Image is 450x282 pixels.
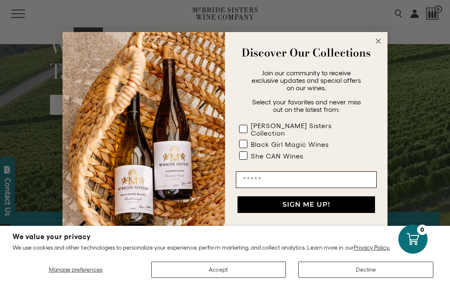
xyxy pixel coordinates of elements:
[62,32,225,250] img: 42653730-7e35-4af7-a99d-12bf478283cf.jpeg
[12,244,437,251] p: We use cookies and other technologies to personalize your experience, perform marketing, and coll...
[354,244,390,251] a: Privacy Policy.
[373,36,383,46] button: Close dialog
[237,196,375,213] button: SIGN ME UP!
[298,262,433,278] button: Decline
[252,69,361,92] span: Join our community to receive exclusive updates and special offers on our wines.
[251,152,303,160] div: She CAN Wines
[12,233,437,240] h2: We value your privacy
[12,262,139,278] button: Manage preferences
[251,141,329,148] div: Black Girl Magic Wines
[252,98,361,113] span: Select your favorites and never miss out on the latest from:
[236,171,377,188] input: Email
[242,45,371,61] strong: Discover Our Collections
[417,225,427,235] div: 0
[236,221,377,238] button: NO, THANKS
[151,262,286,278] button: Accept
[49,266,102,273] span: Manage preferences
[251,122,360,137] div: [PERSON_NAME] Sisters Collection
